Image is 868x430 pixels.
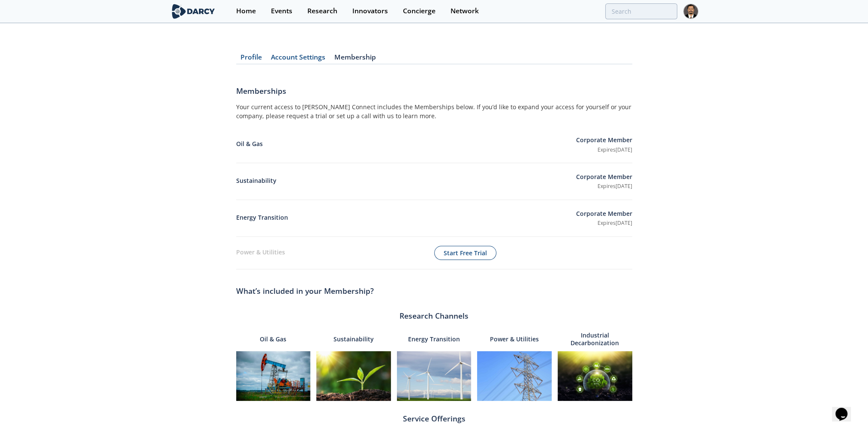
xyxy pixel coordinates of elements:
[397,351,472,401] img: energy-e11202bc638c76e8d54b5a3ddfa9579d.jpg
[330,54,381,64] a: Membership
[576,182,632,190] p: Expires [DATE]
[576,146,632,154] p: Expires [DATE]
[236,54,267,64] a: Profile
[576,209,632,220] p: Corporate Member
[236,85,632,102] h1: Memberships
[170,4,217,19] img: logo-wide.svg
[451,8,479,15] div: Network
[260,330,286,348] p: Oil & Gas
[267,54,330,64] a: Account Settings
[558,351,632,401] img: industrial-decarbonization-299db23ffd2d26ea53b85058e0ea4a31.jpg
[236,8,256,15] div: Home
[434,246,496,260] button: Start Free Trial
[307,8,337,15] div: Research
[576,219,632,227] p: Expires [DATE]
[236,310,632,321] div: Research Channels
[576,135,632,146] p: Corporate Member
[352,8,388,15] div: Innovators
[236,139,576,150] p: Oil & Gas
[236,413,632,424] div: Service Offerings
[236,176,576,187] p: Sustainability
[477,351,552,401] img: power-0245a545bc4df729e8541453bebf1337.jpg
[316,351,391,401] img: sustainability-770903ad21d5b8021506027e77cf2c8d.jpg
[605,3,677,19] input: Advanced Search
[683,4,698,19] img: Profile
[490,330,539,348] p: Power & Utilities
[236,213,576,224] p: Energy Transition
[832,396,859,421] iframe: chat widget
[403,8,436,15] div: Concierge
[271,8,292,15] div: Events
[236,248,434,258] p: Power & Utilities
[236,102,632,126] div: Your current access to [PERSON_NAME] Connect includes the Memberships below. If you’d like to exp...
[558,330,632,348] p: Industrial Decarbonization
[236,351,311,401] img: oilandgas-64dff166b779d667df70ba2f03b7bb17.jpg
[333,330,374,348] p: Sustainability
[576,172,632,183] p: Corporate Member
[408,330,460,348] p: Energy Transition
[236,281,632,301] div: What’s included in your Membership?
